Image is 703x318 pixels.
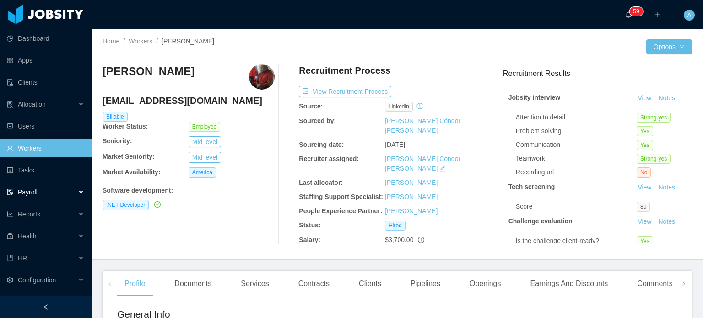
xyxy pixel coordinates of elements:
span: [DATE] [385,141,405,148]
a: icon: profileTasks [7,161,84,179]
span: [PERSON_NAME] [162,38,214,45]
span: Reports [18,210,40,218]
i: icon: line-chart [7,211,13,217]
h3: [PERSON_NAME] [103,64,195,79]
i: icon: setting [7,277,13,283]
div: Problem solving [516,126,637,136]
h4: [EMAIL_ADDRESS][DOMAIN_NAME] [103,94,275,107]
a: Workers [129,38,152,45]
b: Software development : [103,187,173,194]
span: Yes [637,140,653,150]
p: 9 [636,7,639,16]
a: [PERSON_NAME] Cóndor [PERSON_NAME] [385,117,460,134]
span: Hired [385,221,406,231]
a: [PERSON_NAME] [385,193,438,200]
div: Services [233,271,276,296]
a: View [634,94,654,102]
i: icon: history [416,103,423,109]
span: $3,700.00 [385,236,413,243]
span: A [687,10,691,21]
div: Comments [630,271,680,296]
a: [PERSON_NAME] Cóndor [PERSON_NAME] [385,155,460,172]
span: Strong-yes [637,154,671,164]
span: Configuration [18,276,56,284]
span: Payroll [18,189,38,196]
b: Seniority: [103,137,132,145]
b: Status: [299,221,320,229]
span: Employee [189,122,220,132]
a: icon: userWorkers [7,139,84,157]
div: Communication [516,140,637,150]
button: Notes [654,216,679,227]
strong: Jobsity interview [508,94,561,101]
span: Health [18,232,36,240]
a: icon: exportView Recruitment Process [299,88,391,95]
strong: Tech screening [508,183,555,190]
b: Last allocator: [299,179,343,186]
div: Score [516,202,637,211]
span: HR [18,254,27,262]
i: icon: book [7,255,13,261]
a: [PERSON_NAME] [385,179,438,186]
strong: Challenge evaluation [508,217,573,225]
span: 80 [637,202,650,212]
a: icon: auditClients [7,73,84,92]
button: icon: exportView Recruitment Process [299,86,391,97]
div: Documents [167,271,219,296]
div: Profile [117,271,152,296]
b: Sourcing date: [299,141,344,148]
button: Notes [654,182,679,193]
b: Staffing Support Specialist: [299,193,383,200]
a: View [634,183,654,191]
a: icon: pie-chartDashboard [7,29,84,48]
button: Mid level [189,136,221,147]
b: Salary: [299,236,320,243]
p: 5 [633,7,636,16]
i: icon: medicine-box [7,233,13,239]
b: Source: [299,102,323,110]
span: America [189,167,216,178]
span: info-circle [418,237,424,243]
img: aa35309c-5bec-4716-8014-73ec6948e5f0_67608fca2eebd-400w.png [249,64,275,90]
b: Recruiter assigned: [299,155,359,162]
i: icon: check-circle [154,201,161,208]
i: icon: edit [439,165,446,172]
h4: Recruitment Process [299,64,390,77]
div: Attention to detail [516,113,637,122]
b: People Experience Partner: [299,207,382,215]
b: Market Seniority: [103,153,155,160]
a: icon: appstoreApps [7,51,84,70]
span: Allocation [18,101,46,108]
span: Billable [103,112,128,122]
a: View [634,218,654,225]
span: .NET Developer [103,200,149,210]
a: [PERSON_NAME] [385,207,438,215]
span: Yes [637,126,653,136]
button: Notes [654,93,679,104]
span: No [637,167,651,178]
i: icon: plus [654,11,661,18]
i: icon: left [108,281,112,286]
div: Recording url [516,167,637,177]
button: Mid level [189,152,221,163]
div: Contracts [291,271,337,296]
sup: 59 [629,7,643,16]
div: Pipelines [403,271,448,296]
div: Earnings And Discounts [523,271,615,296]
span: / [156,38,158,45]
a: icon: robotUsers [7,117,84,135]
i: icon: file-protect [7,189,13,195]
i: icon: bell [625,11,632,18]
a: icon: check-circle [152,201,161,208]
h3: Recruitment Results [503,68,692,79]
b: Market Availability: [103,168,161,176]
div: Teamwork [516,154,637,163]
div: Clients [351,271,389,296]
a: Home [103,38,119,45]
div: Openings [462,271,508,296]
span: linkedin [385,102,413,112]
b: Sourced by: [299,117,336,124]
span: / [123,38,125,45]
div: Is the challenge client-ready? [516,236,637,246]
b: Worker Status: [103,123,148,130]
